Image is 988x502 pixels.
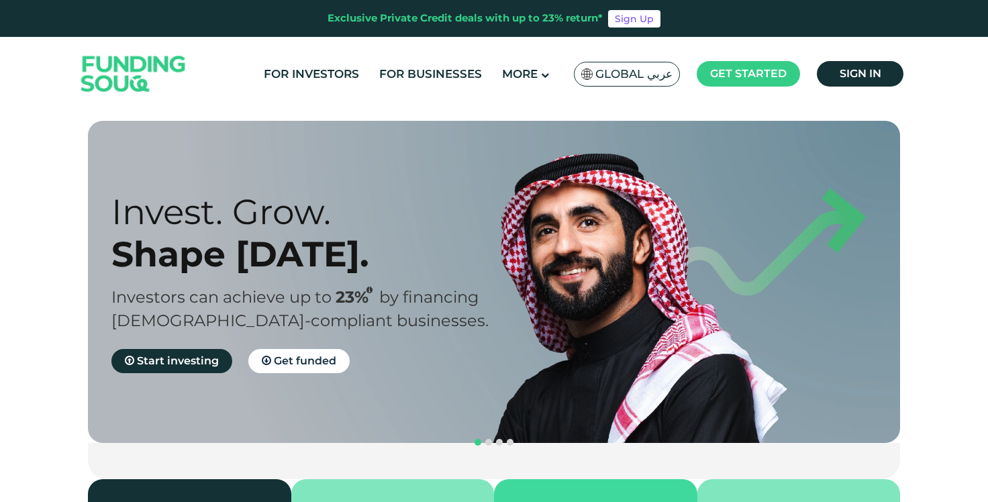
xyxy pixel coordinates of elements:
span: 23% [336,287,379,307]
span: Get started [710,67,787,80]
button: navigation [505,437,515,448]
a: Get funded [248,349,350,373]
span: Sign in [840,67,881,80]
img: SA Flag [581,68,593,80]
a: Start investing [111,349,232,373]
span: Get funded [274,354,336,367]
span: Investors can achieve up to [111,287,332,307]
div: Exclusive Private Credit deals with up to 23% return* [328,11,603,26]
div: Invest. Grow. [111,191,517,233]
img: Logo [68,40,199,108]
a: Sign in [817,61,903,87]
button: navigation [494,437,505,448]
div: Shape [DATE]. [111,233,517,275]
button: navigation [473,437,483,448]
a: Sign Up [608,10,660,28]
a: For Businesses [376,63,485,85]
span: Start investing [137,354,219,367]
i: 23% IRR (expected) ~ 15% Net yield (expected) [366,287,373,294]
span: More [502,67,538,81]
span: Global عربي [595,66,673,82]
button: navigation [483,437,494,448]
a: For Investors [260,63,362,85]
